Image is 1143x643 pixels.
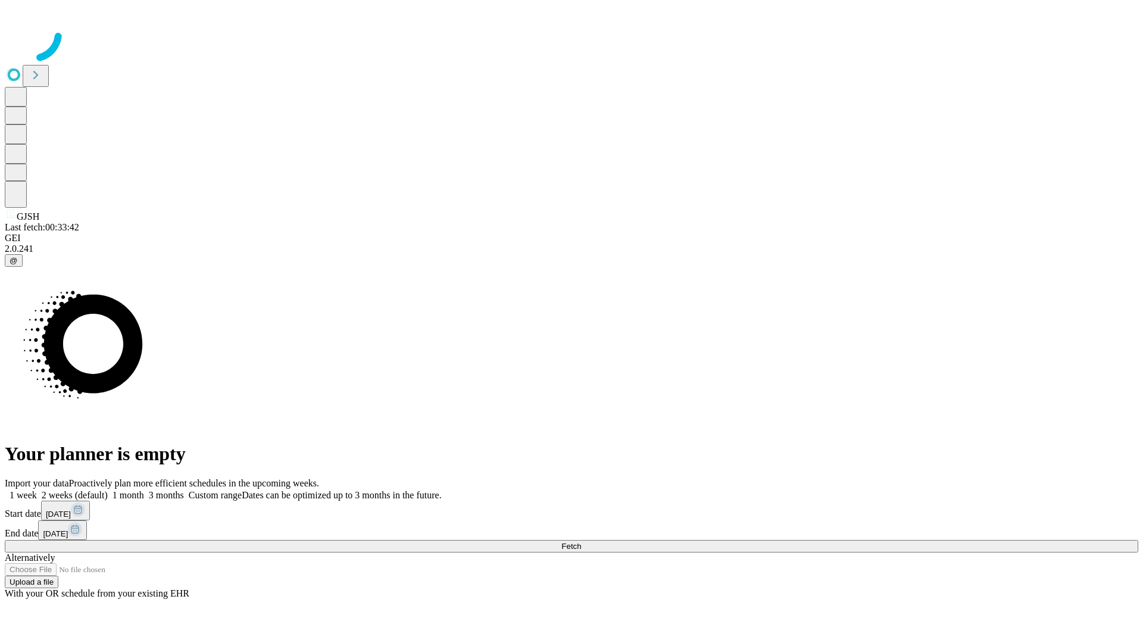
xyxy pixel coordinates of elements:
[113,490,144,500] span: 1 month
[5,553,55,563] span: Alternatively
[5,443,1138,465] h1: Your planner is empty
[5,222,79,232] span: Last fetch: 00:33:42
[17,211,39,221] span: GJSH
[5,254,23,267] button: @
[41,501,90,520] button: [DATE]
[5,478,69,488] span: Import your data
[46,510,71,519] span: [DATE]
[5,233,1138,244] div: GEI
[561,542,581,551] span: Fetch
[69,478,319,488] span: Proactively plan more efficient schedules in the upcoming weeks.
[242,490,441,500] span: Dates can be optimized up to 3 months in the future.
[10,256,18,265] span: @
[5,520,1138,540] div: End date
[5,501,1138,520] div: Start date
[42,490,108,500] span: 2 weeks (default)
[5,540,1138,553] button: Fetch
[5,576,58,588] button: Upload a file
[149,490,184,500] span: 3 months
[5,244,1138,254] div: 2.0.241
[5,588,189,598] span: With your OR schedule from your existing EHR
[43,529,68,538] span: [DATE]
[189,490,242,500] span: Custom range
[38,520,87,540] button: [DATE]
[10,490,37,500] span: 1 week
